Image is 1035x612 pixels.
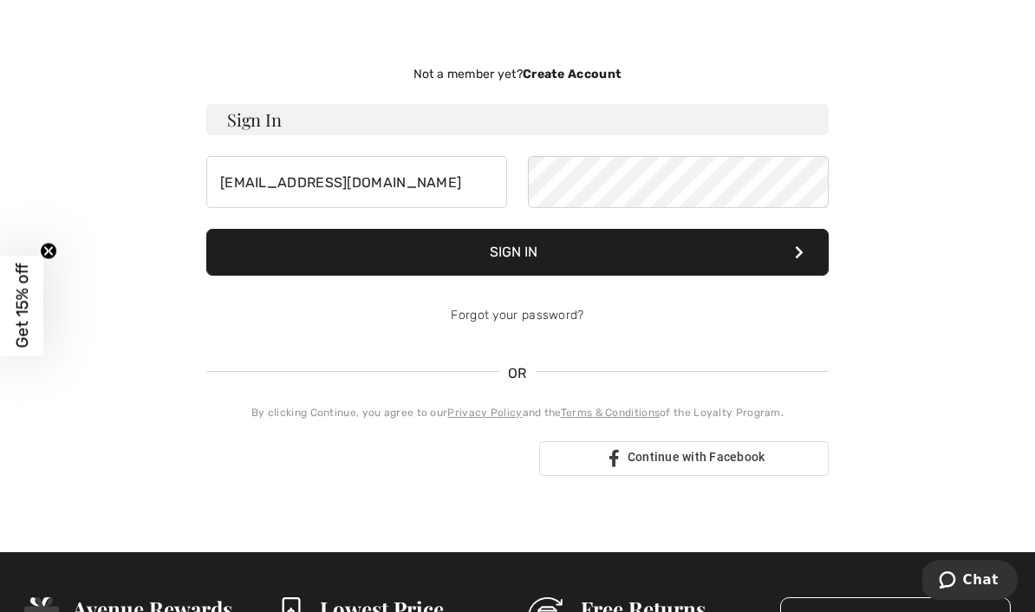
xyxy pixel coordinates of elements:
[206,229,829,276] button: Sign In
[206,65,829,83] div: Not a member yet?
[12,264,32,348] span: Get 15% off
[539,441,829,476] a: Continue with Facebook
[198,439,534,478] iframe: Sign in with Google Button
[206,104,829,135] h3: Sign In
[679,17,1018,256] iframe: Sign in with Google Dialog
[40,243,57,260] button: Close teaser
[523,67,622,81] strong: Create Account
[922,560,1018,603] iframe: Opens a widget where you can chat to one of our agents
[628,450,765,464] span: Continue with Facebook
[451,308,583,322] a: Forgot your password?
[206,439,525,478] div: Sign in with Google. Opens in new tab
[561,407,660,419] a: Terms & Conditions
[447,407,522,419] a: Privacy Policy
[206,405,829,420] div: By clicking Continue, you agree to our and the of the Loyalty Program.
[206,156,507,208] input: E-mail
[499,363,536,384] span: OR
